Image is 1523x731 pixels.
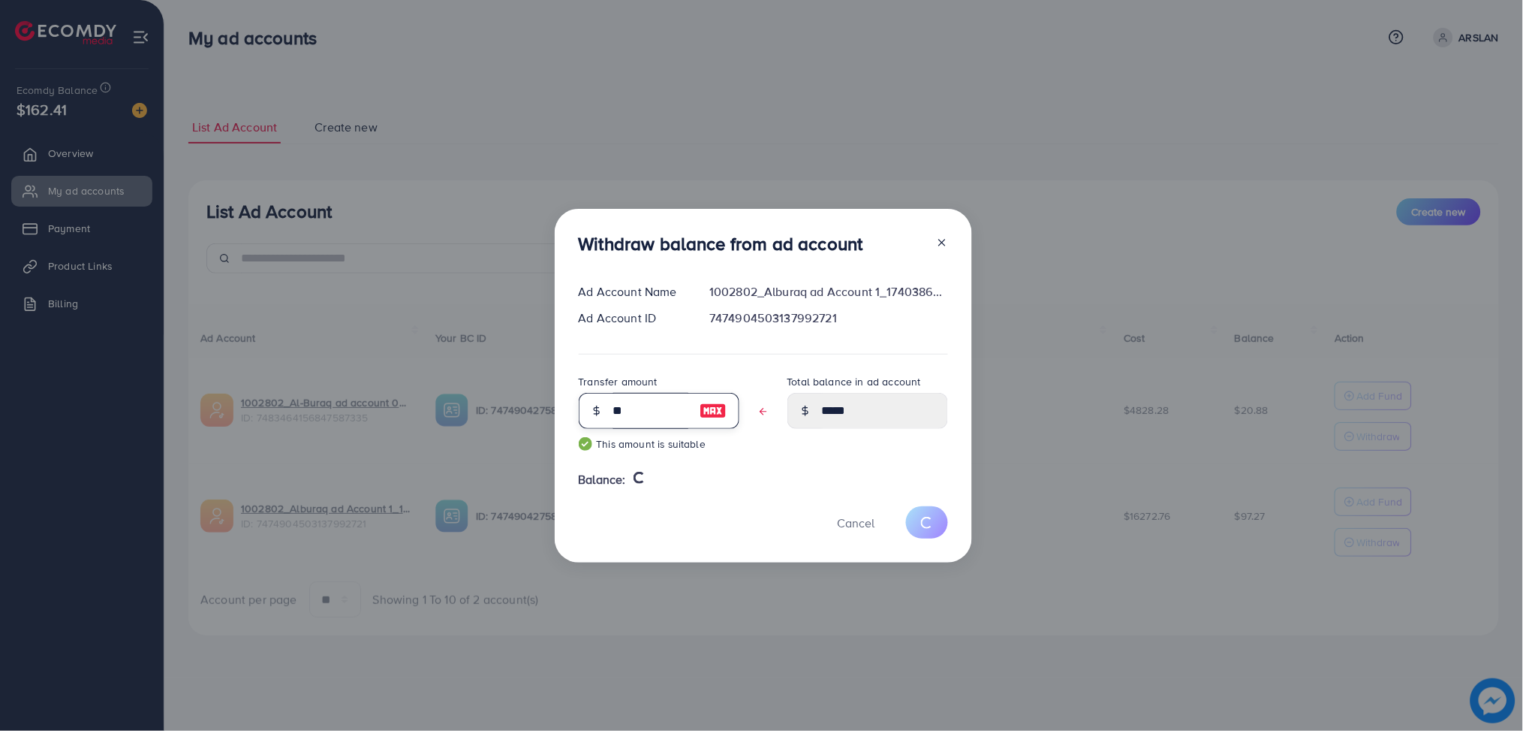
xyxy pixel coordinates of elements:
[700,402,727,420] img: image
[819,506,894,539] button: Cancel
[567,310,698,327] div: Ad Account ID
[567,283,698,301] div: Ad Account Name
[697,310,959,327] div: 7474904503137992721
[579,436,739,452] small: This amount is suitable
[579,471,626,488] span: Balance:
[579,374,658,389] label: Transfer amount
[579,437,592,451] img: guide
[787,374,921,389] label: Total balance in ad account
[579,233,863,255] h3: Withdraw balance from ad account
[697,283,959,301] div: 1002802_Alburaq ad Account 1_1740386843243
[838,515,875,531] span: Cancel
